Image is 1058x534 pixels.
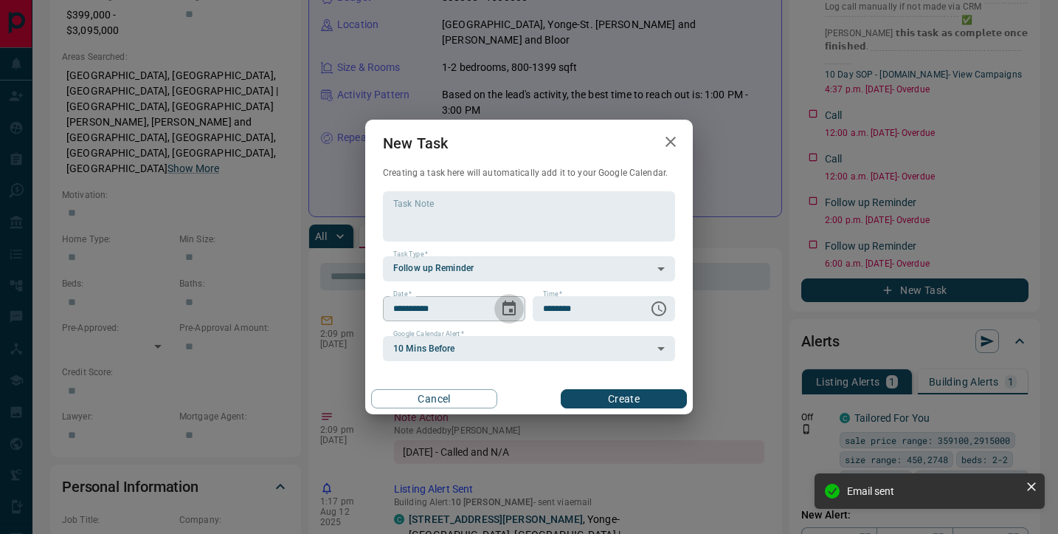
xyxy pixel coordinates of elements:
button: Cancel [371,389,497,408]
button: Create [561,389,687,408]
button: Choose time, selected time is 6:00 AM [644,294,674,324]
p: Creating a task here will automatically add it to your Google Calendar. [383,167,675,179]
label: Time [543,290,562,299]
label: Task Type [393,250,428,259]
div: Follow up Reminder [383,256,675,281]
div: Email sent [847,485,1020,497]
button: Choose date, selected date is Aug 14, 2025 [494,294,524,324]
div: 10 Mins Before [383,336,675,361]
label: Google Calendar Alert [393,329,464,339]
label: Date [393,290,412,299]
h2: New Task [365,120,466,167]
